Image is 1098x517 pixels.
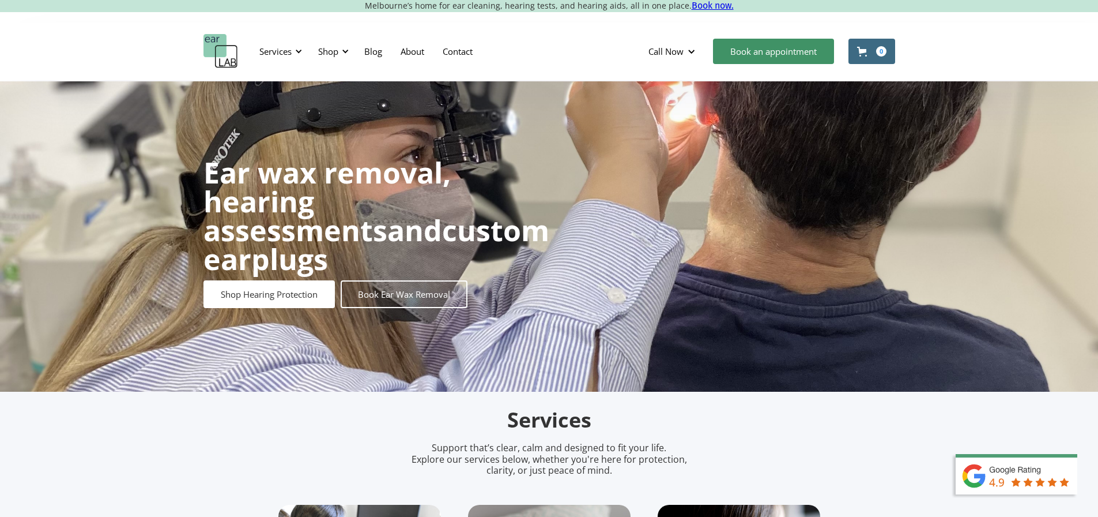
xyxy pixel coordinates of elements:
h2: Services [278,407,820,434]
div: Services [259,46,292,57]
a: home [203,34,238,69]
strong: Ear wax removal, hearing assessments [203,153,451,250]
p: Support that’s clear, calm and designed to fit your life. Explore our services below, whether you... [397,443,702,476]
h1: and [203,158,549,274]
div: Call Now [648,46,684,57]
a: Contact [433,35,482,68]
a: Shop Hearing Protection [203,280,335,308]
a: About [391,35,433,68]
a: Book Ear Wax Removal [341,280,467,308]
a: Open cart [848,39,895,64]
div: Shop [311,34,352,69]
a: Blog [355,35,391,68]
div: Shop [318,46,338,57]
div: Call Now [639,34,707,69]
div: Services [252,34,305,69]
div: 0 [876,46,886,57]
strong: custom earplugs [203,211,549,279]
a: Book an appointment [713,39,834,64]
